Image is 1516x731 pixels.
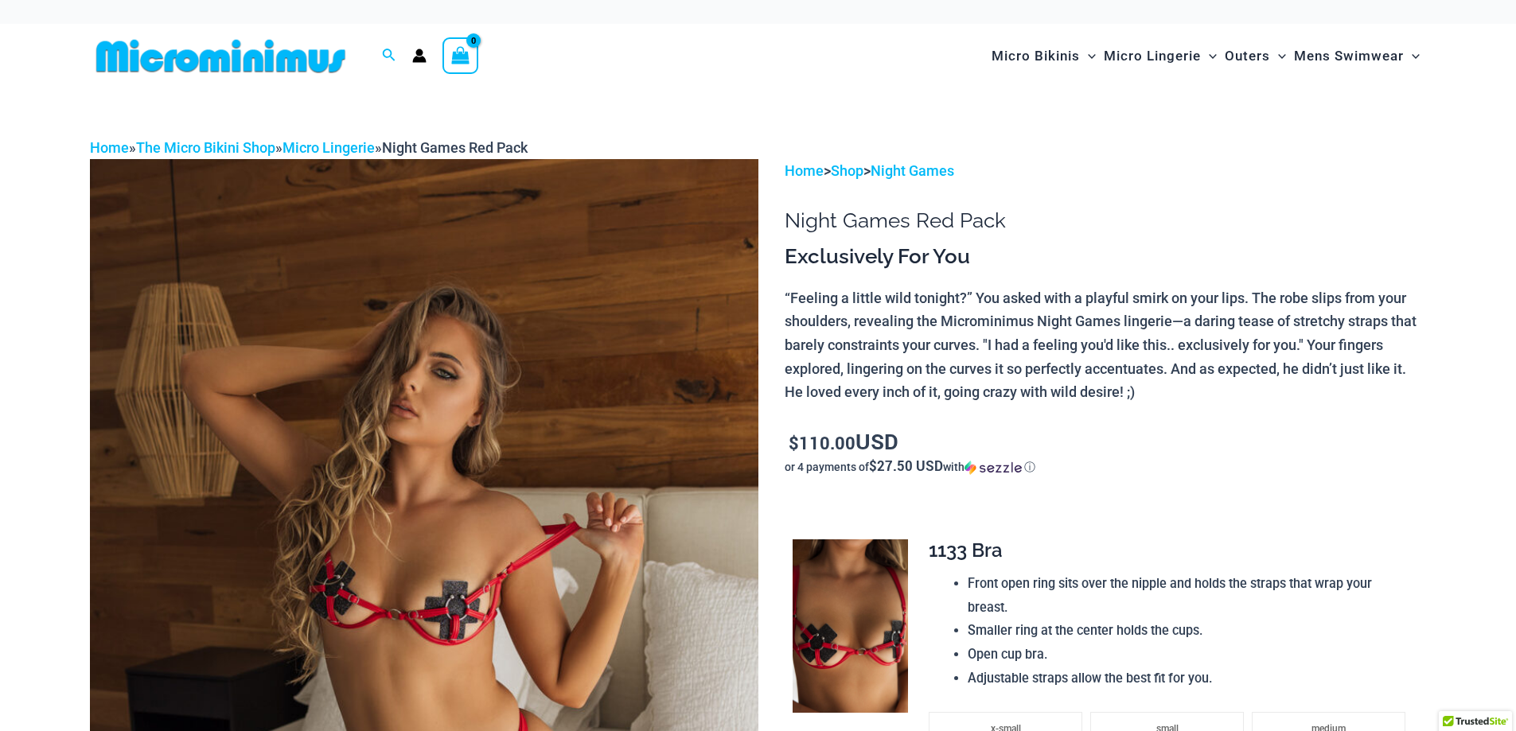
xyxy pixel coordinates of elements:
[929,539,1003,562] span: 1133 Bra
[992,36,1080,76] span: Micro Bikinis
[793,539,908,713] img: Night Games Red 1133 Bralette
[968,619,1413,643] li: Smaller ring at the center holds the cups.
[283,139,375,156] a: Micro Lingerie
[789,431,855,454] bdi: 110.00
[831,162,863,179] a: Shop
[968,643,1413,667] li: Open cup bra.
[1225,36,1270,76] span: Outers
[869,457,943,475] span: $27.50 USD
[1100,32,1221,80] a: Micro LingerieMenu ToggleMenu Toggle
[785,459,1426,475] div: or 4 payments of with
[785,208,1426,233] h1: Night Games Red Pack
[968,667,1413,690] li: Adjustable straps allow the best fit for you.
[1294,36,1404,76] span: Mens Swimwear
[968,572,1413,619] li: Front open ring sits over the nipple and holds the straps that wrap your breast.
[90,139,528,156] span: » » »
[382,139,528,156] span: Night Games Red Pack
[90,38,352,74] img: MM SHOP LOGO FLAT
[1404,36,1420,76] span: Menu Toggle
[785,159,1426,183] p: > >
[785,459,1426,475] div: or 4 payments of$27.50 USDwithSezzle Click to learn more about Sezzle
[785,162,824,179] a: Home
[785,286,1426,405] p: “Feeling a little wild tonight?” You asked with a playful smirk on your lips. The robe slips from...
[785,430,1426,455] p: USD
[90,139,129,156] a: Home
[789,431,799,454] span: $
[871,162,954,179] a: Night Games
[1080,36,1096,76] span: Menu Toggle
[1290,32,1424,80] a: Mens SwimwearMenu ToggleMenu Toggle
[988,32,1100,80] a: Micro BikinisMenu ToggleMenu Toggle
[985,29,1427,83] nav: Site Navigation
[1221,32,1290,80] a: OutersMenu ToggleMenu Toggle
[965,461,1022,475] img: Sezzle
[1201,36,1217,76] span: Menu Toggle
[382,46,396,66] a: Search icon link
[1270,36,1286,76] span: Menu Toggle
[785,243,1426,270] h3: Exclusively For You
[412,49,427,63] a: Account icon link
[136,139,275,156] a: The Micro Bikini Shop
[442,37,479,74] a: View Shopping Cart, empty
[1104,36,1201,76] span: Micro Lingerie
